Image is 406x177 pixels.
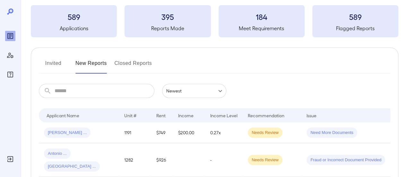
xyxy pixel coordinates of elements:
span: Antonio ... [44,151,71,157]
button: Closed Reports [115,58,152,74]
summary: 589Applications395Reports Made184Meet Requirements589Flagged Reports [31,5,398,37]
td: 1282 [119,143,151,177]
h5: Reports Made [125,24,211,32]
div: Income Level [210,111,238,119]
div: Newest [162,84,226,98]
div: Income [178,111,194,119]
div: Issue [307,111,317,119]
div: Rent [156,111,167,119]
div: Unit # [124,111,136,119]
div: Recommendation [248,111,284,119]
td: $749 [151,122,173,143]
h5: Meet Requirements [219,24,305,32]
span: Needs Review [248,157,282,163]
span: Fraud or Incorrect Document Provided [307,157,385,163]
td: $926 [151,143,173,177]
span: Need More Documents [307,130,357,136]
h3: 589 [31,12,117,22]
button: Invited [39,58,68,74]
span: Needs Review [248,130,282,136]
td: 1191 [119,122,151,143]
div: Reports [5,31,15,41]
div: Log Out [5,154,15,164]
td: $200.00 [173,122,205,143]
h3: 589 [312,12,398,22]
div: Manage Users [5,50,15,60]
td: - [205,143,243,177]
div: Applicant Name [47,111,79,119]
h3: 395 [125,12,211,22]
h5: Flagged Reports [312,24,398,32]
button: New Reports [75,58,107,74]
h5: Applications [31,24,117,32]
span: [PERSON_NAME] ... [44,130,91,136]
div: FAQ [5,69,15,80]
td: 0.27x [205,122,243,143]
h3: 184 [219,12,305,22]
span: [GEOGRAPHIC_DATA] ... [44,164,100,170]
